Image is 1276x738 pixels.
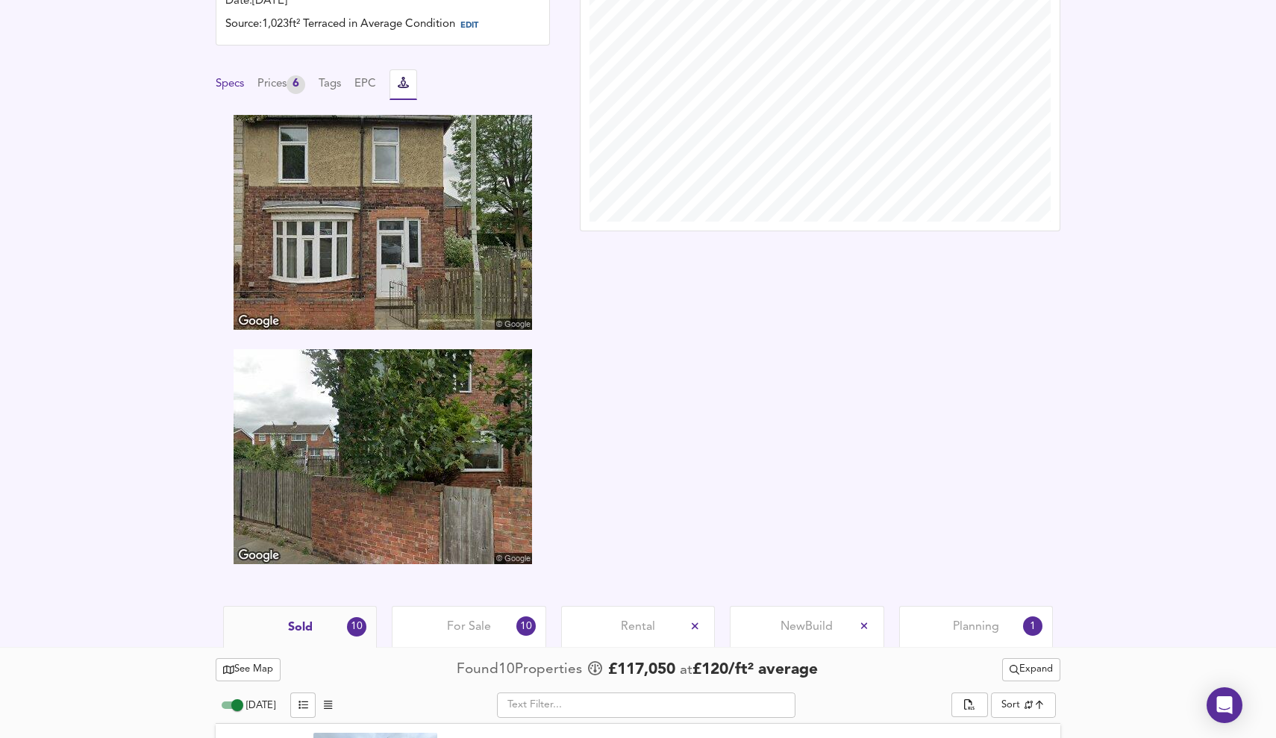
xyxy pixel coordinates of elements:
[680,663,692,678] span: at
[319,76,341,93] button: Tags
[234,349,532,564] img: streetview
[1207,687,1242,723] div: Open Intercom Messenger
[223,661,273,678] span: See Map
[516,616,536,636] div: 10
[621,619,655,635] span: Rental
[608,659,675,681] span: £ 117,050
[457,660,586,680] div: Found 10 Propert ies
[497,692,795,718] input: Text Filter...
[1002,658,1060,681] div: split button
[216,76,244,93] button: Specs
[1002,658,1060,681] button: Expand
[287,75,305,94] div: 6
[1023,616,1042,636] div: 1
[347,617,366,637] div: 10
[216,658,281,681] button: See Map
[460,22,478,30] span: EDIT
[781,619,833,635] span: New Build
[991,692,1056,718] div: Sort
[951,692,987,718] div: split button
[246,701,275,710] span: [DATE]
[225,16,540,36] div: Source: 1,023ft² Terraced in Average Condition
[354,76,376,93] button: EPC
[447,619,491,635] span: For Sale
[257,75,305,94] button: Prices6
[1001,698,1020,712] div: Sort
[692,662,818,678] span: £ 120 / ft² average
[288,619,313,636] span: Sold
[234,115,532,330] img: streetview
[257,75,305,94] div: Prices
[953,619,999,635] span: Planning
[1010,661,1053,678] span: Expand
